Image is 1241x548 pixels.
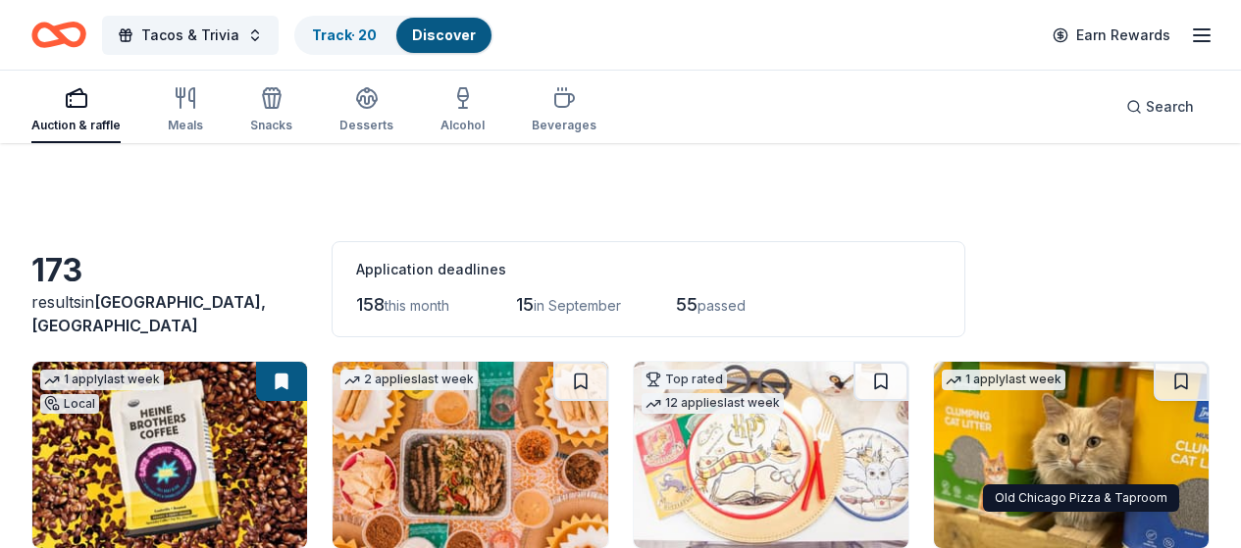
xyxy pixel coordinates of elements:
div: Beverages [532,118,596,133]
div: Old Chicago Pizza & Taproom [983,484,1179,512]
a: Home [31,12,86,58]
div: 12 applies last week [642,393,784,414]
div: 2 applies last week [340,370,478,390]
div: Snacks [250,118,292,133]
div: results [31,290,308,337]
span: passed [698,297,746,314]
div: Alcohol [440,118,485,133]
button: Desserts [339,78,393,143]
div: Local [40,394,99,414]
span: 55 [676,294,698,315]
div: Desserts [339,118,393,133]
span: Search [1146,95,1194,119]
button: Track· 20Discover [294,16,493,55]
div: Top rated [642,370,727,389]
button: Meals [168,78,203,143]
button: Auction & raffle [31,78,121,143]
button: Alcohol [440,78,485,143]
button: Beverages [532,78,596,143]
div: 173 [31,251,308,290]
a: Track· 20 [312,26,377,43]
img: Image for Heine Brothers Coffee [32,362,307,548]
img: Image for Oriental Trading [634,362,908,548]
a: Earn Rewards [1041,18,1182,53]
button: Snacks [250,78,292,143]
span: this month [385,297,449,314]
span: 158 [356,294,385,315]
span: Tacos & Trivia [141,24,239,47]
div: 1 apply last week [40,370,164,390]
div: Auction & raffle [31,118,121,133]
a: Discover [412,26,476,43]
button: Tacos & Trivia [102,16,279,55]
span: in September [534,297,621,314]
img: Image for Feeders Pet Supply [934,362,1209,548]
button: Search [1111,87,1210,126]
div: 1 apply last week [942,370,1065,390]
span: [GEOGRAPHIC_DATA], [GEOGRAPHIC_DATA] [31,292,266,335]
img: Image for Chuy's Tex-Mex [333,362,607,548]
div: Application deadlines [356,258,941,281]
span: in [31,292,266,335]
span: 15 [516,294,534,315]
div: Meals [168,118,203,133]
